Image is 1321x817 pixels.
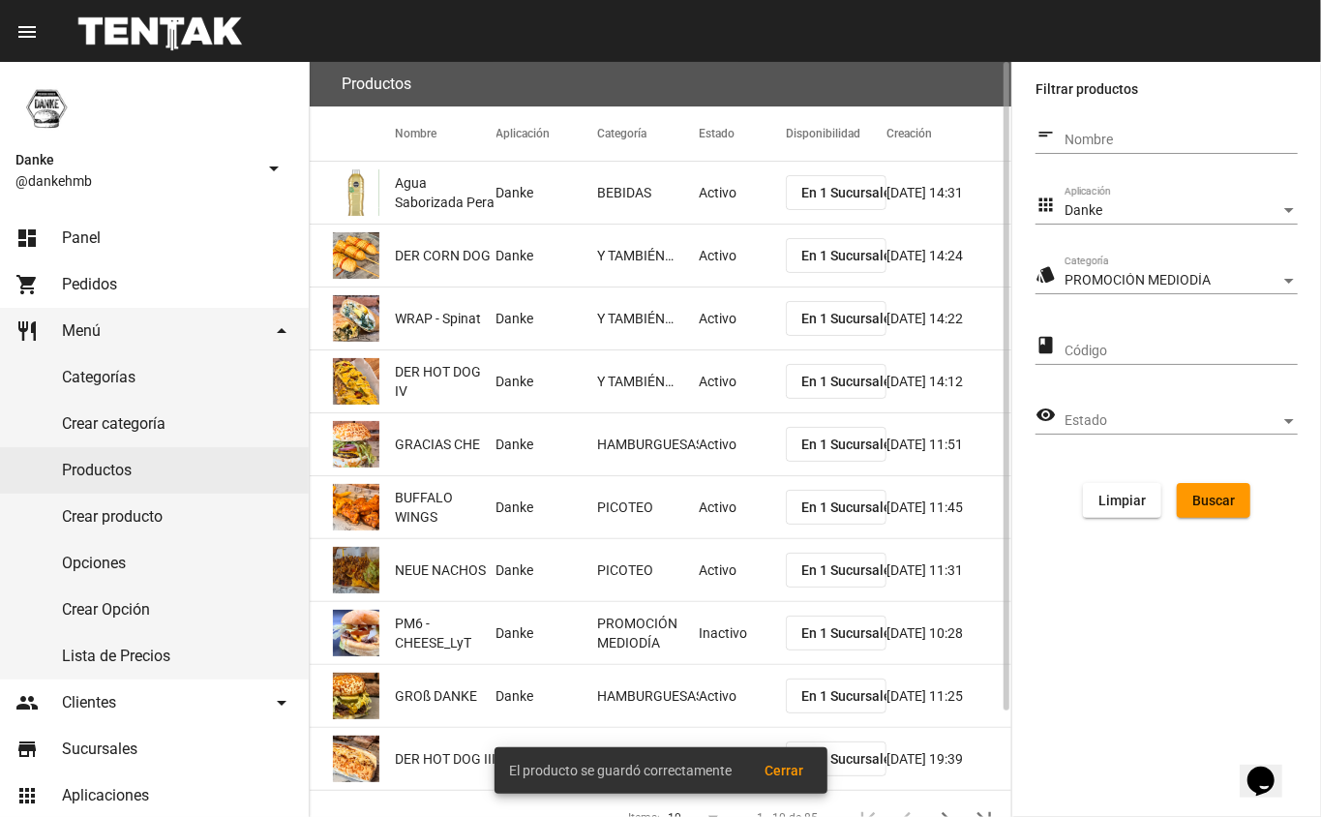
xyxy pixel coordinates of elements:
[801,374,898,389] span: En 1 Sucursales
[1098,493,1146,508] span: Limpiar
[333,736,379,782] img: 80660d7d-92ce-4920-87ef-5263067dcc48.png
[886,350,1011,412] mat-cell: [DATE] 14:12
[886,728,1011,790] mat-cell: [DATE] 19:39
[395,560,486,580] span: NEUE NACHOS
[699,602,786,664] mat-cell: Inactivo
[786,238,887,273] button: En 1 Sucursales
[496,602,598,664] mat-cell: Danke
[699,665,786,727] mat-cell: Activo
[597,413,699,475] mat-cell: HAMBURGUESAS
[62,228,101,248] span: Panel
[786,679,887,713] button: En 1 Sucursales
[15,227,39,250] mat-icon: dashboard
[597,602,699,664] mat-cell: PROMOCIÓN MEDIODÍA
[62,740,137,759] span: Sucursales
[886,413,1011,475] mat-cell: [DATE] 11:51
[270,691,293,714] mat-icon: arrow_drop_down
[333,610,379,656] img: f4fd4fc5-1d0f-45c4-b852-86da81b46df0.png
[395,106,496,161] mat-header-cell: Nombre
[699,539,786,601] mat-cell: Activo
[496,476,598,538] mat-cell: Danke
[1083,483,1161,518] button: Limpiar
[395,488,496,527] span: BUFFALO WINGS
[597,225,699,287] mat-cell: Y TAMBIÉN…
[597,350,699,412] mat-cell: Y TAMBIÉN…
[699,225,786,287] mat-cell: Activo
[1036,263,1056,287] mat-icon: style
[1240,740,1302,798] iframe: chat widget
[886,476,1011,538] mat-cell: [DATE] 11:45
[1065,413,1298,429] mat-select: Estado
[886,106,1011,161] mat-header-cell: Creación
[1065,273,1298,288] mat-select: Categoría
[15,77,77,139] img: 1d4517d0-56da-456b-81f5-6111ccf01445.png
[786,106,887,161] mat-header-cell: Disponibilidad
[333,421,379,468] img: f44e3677-93e0-45e7-9b22-8afb0cb9c0b5.png
[786,553,887,588] button: En 1 Sucursales
[597,539,699,601] mat-cell: PICOTEO
[766,763,804,778] span: Cerrar
[750,753,820,788] button: Cerrar
[886,539,1011,601] mat-cell: [DATE] 11:31
[786,490,887,525] button: En 1 Sucursales
[699,476,786,538] mat-cell: Activo
[395,362,496,401] span: DER HOT DOG IV
[496,106,598,161] mat-header-cell: Aplicación
[496,225,598,287] mat-cell: Danke
[395,686,477,706] span: GROß DANKE
[1036,404,1056,427] mat-icon: visibility
[801,248,898,263] span: En 1 Sucursales
[333,547,379,593] img: ce274695-1ce7-40c2-b596-26e3d80ba656.png
[62,693,116,712] span: Clientes
[262,157,285,180] mat-icon: arrow_drop_down
[886,602,1011,664] mat-cell: [DATE] 10:28
[801,185,898,200] span: En 1 Sucursales
[15,784,39,807] mat-icon: apps
[496,539,598,601] mat-cell: Danke
[395,435,480,454] span: GRACIAS CHE
[15,691,39,714] mat-icon: people
[801,625,898,641] span: En 1 Sucursales
[1036,194,1056,217] mat-icon: apps
[786,427,887,462] button: En 1 Sucursales
[15,319,39,343] mat-icon: restaurant
[310,62,1011,106] flou-section-header: Productos
[62,786,149,805] span: Aplicaciones
[1192,493,1235,508] span: Buscar
[496,665,598,727] mat-cell: Danke
[333,295,379,342] img: 1a721365-f7f0-48f2-bc81-df1c02b576e7.png
[496,287,598,349] mat-cell: Danke
[333,484,379,530] img: 3441f565-b6db-4b42-ad11-33f843c8c403.png
[886,162,1011,224] mat-cell: [DATE] 14:31
[1065,344,1298,359] input: Código
[62,275,117,294] span: Pedidos
[496,350,598,412] mat-cell: Danke
[886,225,1011,287] mat-cell: [DATE] 14:24
[1065,203,1298,219] mat-select: Aplicación
[1036,334,1056,357] mat-icon: class
[786,175,887,210] button: En 1 Sucursales
[597,287,699,349] mat-cell: Y TAMBIÉN…
[886,665,1011,727] mat-cell: [DATE] 11:25
[270,319,293,343] mat-icon: arrow_drop_down
[801,311,898,326] span: En 1 Sucursales
[15,171,255,191] span: @dankehmb
[1065,133,1298,148] input: Nombre
[15,20,39,44] mat-icon: menu
[496,162,598,224] mat-cell: Danke
[1065,272,1211,287] span: PROMOCIÓN MEDIODÍA
[1065,202,1102,218] span: Danke
[342,71,411,98] h3: Productos
[1036,77,1298,101] label: Filtrar productos
[1065,413,1280,429] span: Estado
[801,437,898,452] span: En 1 Sucursales
[597,106,699,161] mat-header-cell: Categoría
[699,162,786,224] mat-cell: Activo
[333,232,379,279] img: 0a44530d-f050-4a3a-9d7f-6ed94349fcf6.png
[395,173,496,212] span: Agua Saborizada Pera
[395,614,496,652] span: PM6 - CHEESE_LyT
[395,246,491,265] span: DER CORN DOG
[699,413,786,475] mat-cell: Activo
[786,301,887,336] button: En 1 Sucursales
[510,761,733,780] span: El producto se guardó correctamente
